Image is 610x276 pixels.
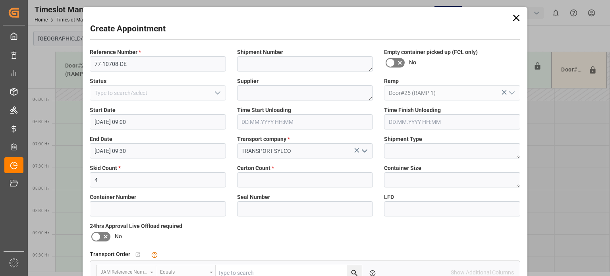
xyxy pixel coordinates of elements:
span: Seal Number [237,193,270,201]
input: DD.MM.YYYY HH:MM [90,114,226,129]
input: DD.MM.YYYY HH:MM [384,114,520,129]
div: Equals [160,266,207,276]
span: Carton Count [237,164,274,172]
span: Ramp [384,77,399,85]
span: No [115,232,122,241]
h2: Create Appointment [90,23,166,35]
span: Reference Number [90,48,141,56]
span: Shipment Number [237,48,283,56]
span: Shipment Type [384,135,422,143]
span: Time Finish Unloading [384,106,441,114]
span: Status [90,77,106,85]
input: DD.MM.YYYY HH:MM [237,114,373,129]
span: No [409,58,416,67]
span: LFD [384,193,394,201]
span: Skid Count [90,164,121,172]
button: open menu [211,87,223,99]
button: open menu [505,87,517,99]
span: End Date [90,135,112,143]
button: open menu [358,145,370,157]
input: Type to search/select [90,85,226,100]
div: JAM Reference Number [100,266,147,276]
span: Transport company [237,135,290,143]
span: Start Date [90,106,116,114]
input: Type to search/select [384,85,520,100]
span: Container Size [384,164,421,172]
span: 24hrs Approval Live Offload required [90,222,182,230]
span: Container Number [90,193,136,201]
span: Transport Order [90,250,130,259]
span: Supplier [237,77,259,85]
span: Time Start Unloading [237,106,291,114]
span: Empty container picked up (FCL only) [384,48,478,56]
input: DD.MM.YYYY HH:MM [90,143,226,158]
